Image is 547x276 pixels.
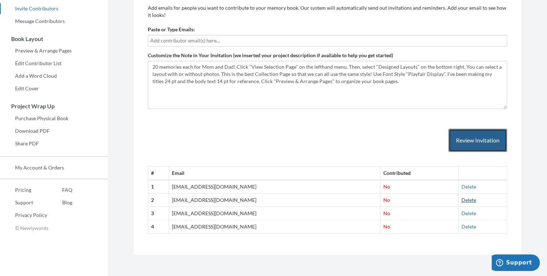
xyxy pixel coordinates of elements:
[169,194,380,207] td: [EMAIL_ADDRESS][DOMAIN_NAME]
[150,37,505,45] input: Add contributor email(s) here...
[148,52,393,59] label: Customize the Note in Your Invitation (we inserted your project description if available to help ...
[169,220,380,234] td: [EMAIL_ADDRESS][DOMAIN_NAME]
[383,184,390,190] span: No
[148,207,169,220] th: 3
[169,180,380,193] td: [EMAIL_ADDRESS][DOMAIN_NAME]
[169,207,380,220] td: [EMAIL_ADDRESS][DOMAIN_NAME]
[380,167,458,180] th: Contributed
[383,210,390,216] span: No
[383,197,390,203] span: No
[0,103,108,109] h3: Project Wrap Up
[461,197,476,203] a: Delete
[148,180,169,193] th: 1
[169,167,380,180] th: Email
[47,197,72,208] a: Blog
[492,254,540,272] iframe: Opens a widget where you can chat to one of our agents
[148,61,507,109] textarea: 20 memories each for Mom and Dad!
[461,184,476,190] a: Delete
[383,223,390,230] span: No
[148,4,507,19] p: Add emails for people you want to contribute to your memory book. Our system will automatically s...
[148,194,169,207] th: 2
[461,210,476,216] a: Delete
[448,129,507,152] button: Review Invitation
[148,26,195,33] label: Paste or Type Emails:
[47,185,72,195] a: FAQ
[148,220,169,234] th: 4
[0,36,108,42] h3: Book Layout
[461,223,476,230] a: Delete
[148,167,169,180] th: #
